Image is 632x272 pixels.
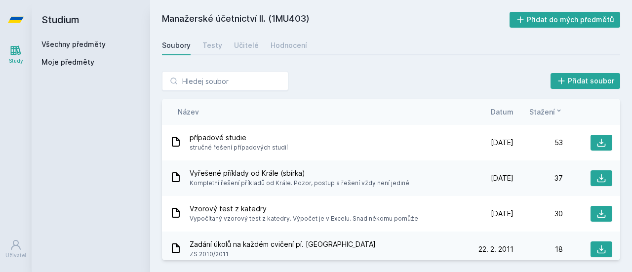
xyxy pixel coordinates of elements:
[162,40,191,50] div: Soubory
[190,239,376,249] span: Zadání úkolů na každém cvičení pí. [GEOGRAPHIC_DATA]
[491,107,513,117] button: Datum
[190,168,409,178] span: Vyřešené příklady od Krále (sbírka)
[5,252,26,259] div: Uživatel
[529,107,555,117] span: Stažení
[2,234,30,264] a: Uživatel
[178,107,199,117] button: Název
[162,71,288,91] input: Hledej soubor
[190,143,288,153] span: stručné řešení případových studií
[529,107,563,117] button: Stažení
[2,39,30,70] a: Study
[513,244,563,254] div: 18
[190,204,418,214] span: Vzorový test z katedry
[271,40,307,50] div: Hodnocení
[202,36,222,55] a: Testy
[234,40,259,50] div: Učitelé
[491,209,513,219] span: [DATE]
[162,36,191,55] a: Soubory
[478,244,513,254] span: 22. 2. 2011
[510,12,621,28] button: Přidat do mých předmětů
[162,12,510,28] h2: Manažerské účetnictví II. (1MU403)
[190,214,418,224] span: Vypočítaný vzorový test z katedry. Výpočet je v Excelu. Snad někomu pomůže
[491,138,513,148] span: [DATE]
[190,178,409,188] span: Kompletní řešení příkladů od Krále. Pozor, postup a řešení vždy není jediné
[271,36,307,55] a: Hodnocení
[551,73,621,89] button: Přidat soubor
[234,36,259,55] a: Učitelé
[491,173,513,183] span: [DATE]
[41,40,106,48] a: Všechny předměty
[202,40,222,50] div: Testy
[513,209,563,219] div: 30
[513,173,563,183] div: 37
[513,138,563,148] div: 53
[41,57,94,67] span: Moje předměty
[9,57,23,65] div: Study
[190,133,288,143] span: případové studie
[190,249,376,259] span: ZS 2010/2011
